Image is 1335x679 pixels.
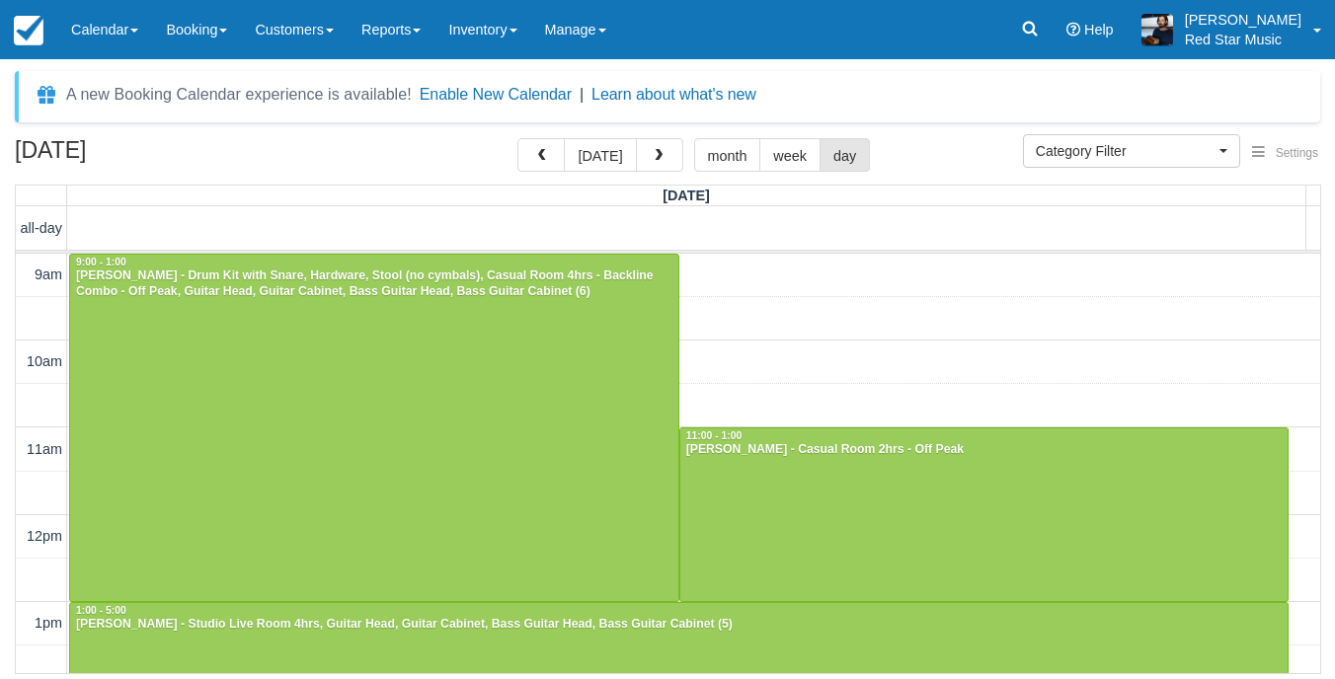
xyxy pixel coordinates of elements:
[69,254,679,602] a: 9:00 - 1:00[PERSON_NAME] - Drum Kit with Snare, Hardware, Stool (no cymbals), Casual Room 4hrs - ...
[1036,141,1215,161] span: Category Filter
[759,138,821,172] button: week
[27,353,62,369] span: 10am
[685,442,1284,458] div: [PERSON_NAME] - Casual Room 2hrs - Off Peak
[75,268,673,300] div: [PERSON_NAME] - Drum Kit with Snare, Hardware, Stool (no cymbals), Casual Room 4hrs - Backline Co...
[1066,23,1080,37] i: Help
[27,528,62,544] span: 12pm
[21,220,62,236] span: all-day
[15,138,265,175] h2: [DATE]
[580,86,584,103] span: |
[76,605,126,616] span: 1:00 - 5:00
[679,427,1290,602] a: 11:00 - 1:00[PERSON_NAME] - Casual Room 2hrs - Off Peak
[27,441,62,457] span: 11am
[14,16,43,45] img: checkfront-main-nav-mini-logo.png
[686,430,743,441] span: 11:00 - 1:00
[1185,10,1301,30] p: [PERSON_NAME]
[1185,30,1301,49] p: Red Star Music
[663,188,710,203] span: [DATE]
[76,257,126,267] span: 9:00 - 1:00
[591,86,756,103] a: Learn about what's new
[1084,22,1114,38] span: Help
[1276,146,1318,160] span: Settings
[1141,14,1173,45] img: A1
[420,85,572,105] button: Enable New Calendar
[564,138,636,172] button: [DATE]
[75,617,1283,633] div: [PERSON_NAME] - Studio Live Room 4hrs, Guitar Head, Guitar Cabinet, Bass Guitar Head, Bass Guitar...
[1023,134,1240,168] button: Category Filter
[1240,139,1330,168] button: Settings
[66,83,412,107] div: A new Booking Calendar experience is available!
[35,266,62,282] span: 9am
[694,138,761,172] button: month
[35,615,62,631] span: 1pm
[820,138,870,172] button: day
